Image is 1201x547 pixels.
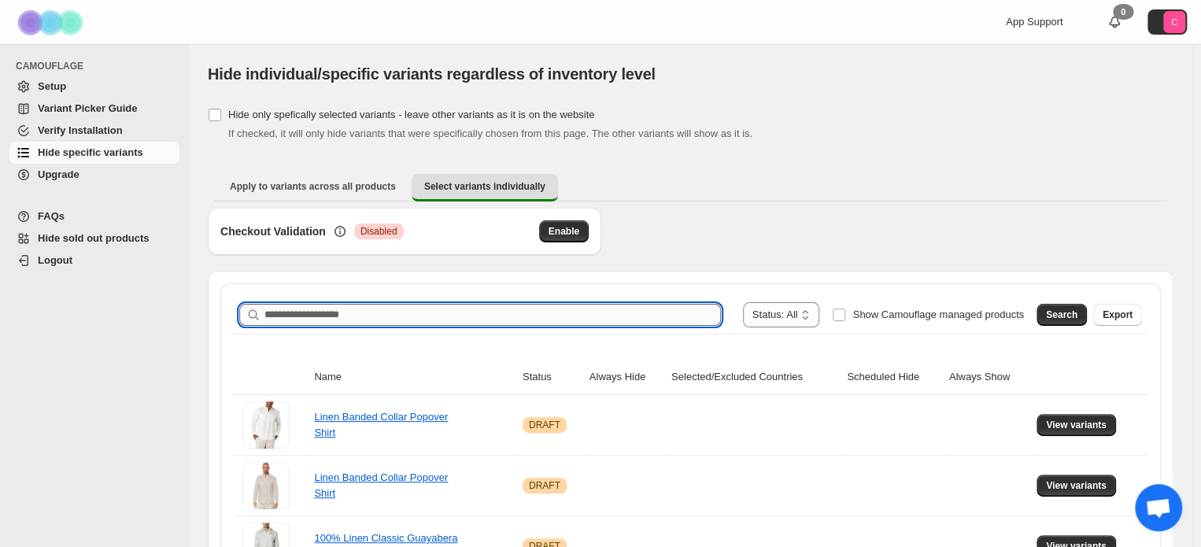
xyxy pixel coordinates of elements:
th: Name [309,360,518,395]
a: Linen Banded Collar Popover Shirt [314,471,448,499]
a: 0 [1107,14,1122,30]
span: CAMOUFLAGE [16,60,181,72]
th: Selected/Excluded Countries [667,360,842,395]
span: App Support [1006,16,1062,28]
button: View variants [1037,414,1116,436]
a: Upgrade [9,164,179,186]
span: Hide sold out products [38,232,150,244]
span: Logout [38,254,72,266]
a: Linen Banded Collar Popover Shirt [314,411,448,438]
span: Hide only spefically selected variants - leave other variants as it is on the website [228,109,594,120]
span: Search [1046,309,1077,321]
h3: Checkout Validation [220,224,326,239]
th: Always Hide [585,360,667,395]
th: Always Show [944,360,1032,395]
span: Hide specific variants [38,146,143,158]
span: Variant Picker Guide [38,102,137,114]
span: Disabled [360,225,397,238]
a: Verify Installation [9,120,179,142]
button: Export [1093,304,1142,326]
span: Select variants individually [424,180,545,193]
button: Apply to variants across all products [217,174,408,199]
a: Hide specific variants [9,142,179,164]
span: Verify Installation [38,124,123,136]
button: Avatar with initials C [1147,9,1187,35]
span: View variants [1046,479,1107,492]
span: If checked, it will only hide variants that were specifically chosen from this page. The other va... [228,128,752,139]
text: C [1171,17,1177,27]
div: Open chat [1135,484,1182,531]
a: FAQs [9,205,179,227]
span: Avatar with initials C [1163,11,1185,33]
img: Camouflage [13,1,91,44]
span: DRAFT [529,479,560,492]
span: FAQs [38,210,65,222]
a: Logout [9,249,179,272]
span: DRAFT [529,419,560,431]
span: Enable [549,225,579,238]
span: Setup [38,80,66,92]
button: Enable [539,220,589,242]
th: Status [518,360,585,395]
span: Upgrade [38,168,79,180]
a: Setup [9,76,179,98]
div: 0 [1113,4,1133,20]
button: Select variants individually [412,174,558,201]
th: Scheduled Hide [842,360,944,395]
span: Hide individual/specific variants regardless of inventory level [208,65,656,83]
a: Hide sold out products [9,227,179,249]
button: View variants [1037,475,1116,497]
span: View variants [1046,419,1107,431]
span: Show Camouflage managed products [852,309,1024,320]
button: Search [1037,304,1087,326]
span: Apply to variants across all products [230,180,396,193]
a: Variant Picker Guide [9,98,179,120]
span: Export [1103,309,1133,321]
